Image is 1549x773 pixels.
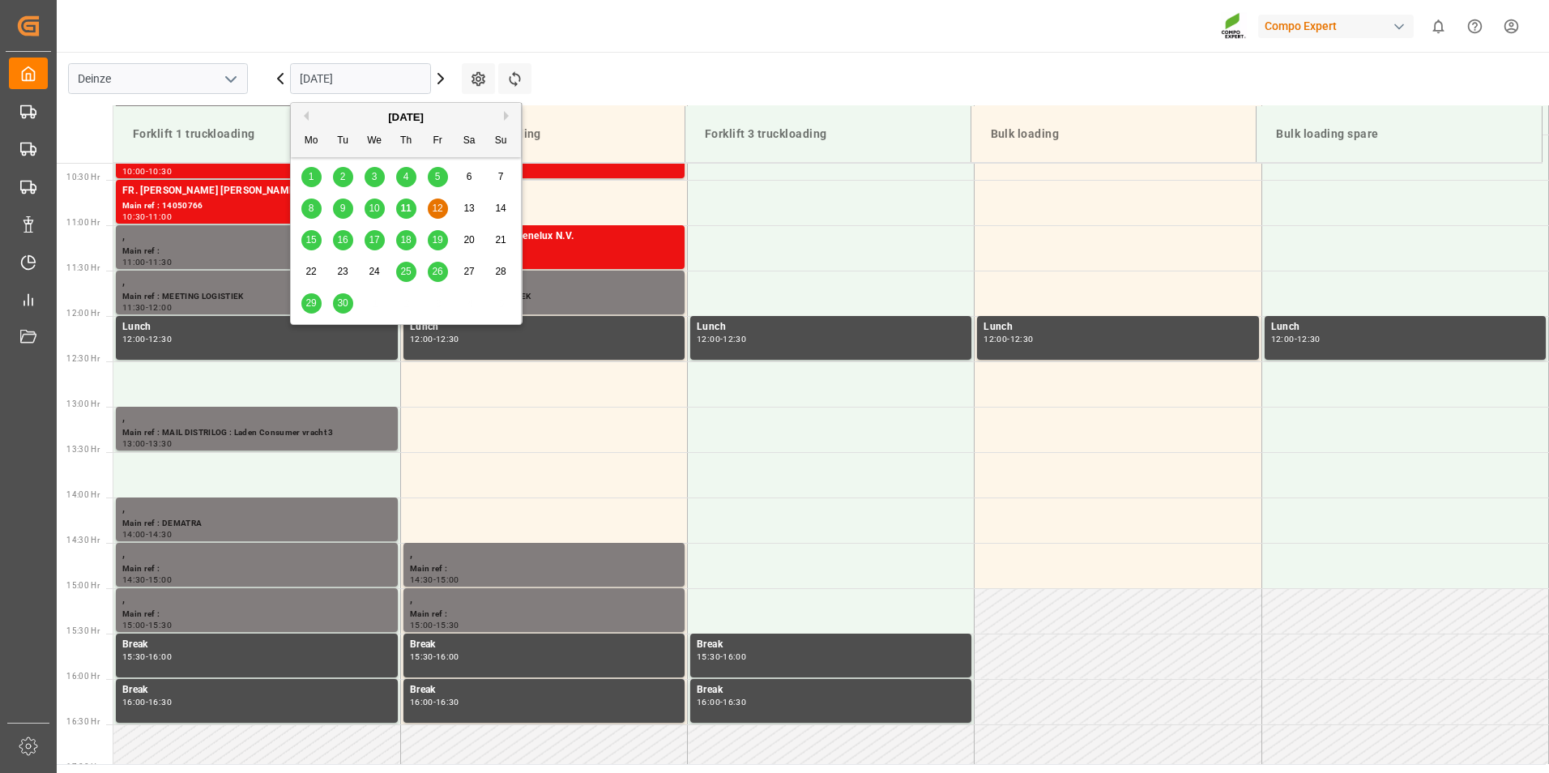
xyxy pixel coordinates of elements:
[146,304,148,311] div: -
[148,698,172,706] div: 16:30
[463,203,474,214] span: 13
[122,608,391,621] div: Main ref :
[66,445,100,454] span: 13:30 Hr
[491,167,511,187] div: Choose Sunday, September 7th, 2025
[410,228,678,245] div: WTA, COMPO EXPERT Benelux N.V.
[459,131,480,152] div: Sa
[432,266,442,277] span: 26
[122,546,391,562] div: ,
[66,399,100,408] span: 13:00 Hr
[1295,335,1297,343] div: -
[66,626,100,635] span: 15:30 Hr
[66,263,100,272] span: 11:30 Hr
[459,167,480,187] div: Choose Saturday, September 6th, 2025
[148,531,172,538] div: 14:30
[436,576,459,583] div: 15:00
[305,266,316,277] span: 22
[410,698,433,706] div: 16:00
[122,682,391,698] div: Break
[122,183,391,199] div: FR. [PERSON_NAME] [PERSON_NAME] (GMBH & CO.) KG, COMPO EXPERT Benelux N.V.
[365,199,385,219] div: Choose Wednesday, September 10th, 2025
[68,63,248,94] input: Type to search/select
[146,440,148,447] div: -
[301,167,322,187] div: Choose Monday, September 1st, 2025
[1457,8,1493,45] button: Help Center
[410,608,678,621] div: Main ref :
[296,161,517,319] div: month 2025-09
[410,290,678,304] div: Main ref : MEETING LOGISTIEK
[433,653,436,660] div: -
[333,131,353,152] div: Tu
[467,171,472,182] span: 6
[697,653,720,660] div: 15:30
[428,199,448,219] div: Choose Friday, September 12th, 2025
[148,653,172,660] div: 16:00
[365,230,385,250] div: Choose Wednesday, September 17th, 2025
[410,591,678,608] div: ,
[337,297,348,309] span: 30
[66,490,100,499] span: 14:00 Hr
[122,213,146,220] div: 10:30
[122,290,391,304] div: Main ref : MEETING LOGISTIEK
[122,228,391,245] div: ,
[148,440,172,447] div: 13:30
[66,173,100,182] span: 10:30 Hr
[122,653,146,660] div: 15:30
[148,213,172,220] div: 11:00
[984,335,1007,343] div: 12:00
[126,119,386,149] div: Forklift 1 truckloading
[122,621,146,629] div: 15:00
[122,199,391,213] div: Main ref : 14050766
[403,171,409,182] span: 4
[148,576,172,583] div: 15:00
[433,621,436,629] div: -
[291,109,521,126] div: [DATE]
[305,234,316,246] span: 15
[400,203,411,214] span: 11
[333,199,353,219] div: Choose Tuesday, September 9th, 2025
[122,168,146,175] div: 10:00
[146,653,148,660] div: -
[697,319,965,335] div: Lunch
[495,266,506,277] span: 28
[122,304,146,311] div: 11:30
[340,171,346,182] span: 2
[1269,119,1529,149] div: Bulk loading spare
[410,621,433,629] div: 15:00
[459,230,480,250] div: Choose Saturday, September 20th, 2025
[301,293,322,314] div: Choose Monday, September 29th, 2025
[122,562,391,576] div: Main ref :
[498,171,504,182] span: 7
[410,245,678,258] div: Main ref : 14052080
[432,203,442,214] span: 12
[148,621,172,629] div: 15:30
[66,354,100,363] span: 12:30 Hr
[1297,335,1321,343] div: 12:30
[1010,335,1034,343] div: 12:30
[305,297,316,309] span: 29
[333,293,353,314] div: Choose Tuesday, September 30th, 2025
[146,258,148,266] div: -
[218,66,242,92] button: open menu
[372,171,378,182] span: 3
[436,698,459,706] div: 16:30
[410,576,433,583] div: 14:30
[410,562,678,576] div: Main ref :
[396,262,416,282] div: Choose Thursday, September 25th, 2025
[698,119,958,149] div: Forklift 3 truckloading
[66,762,100,771] span: 17:00 Hr
[340,203,346,214] span: 9
[66,536,100,545] span: 14:30 Hr
[428,167,448,187] div: Choose Friday, September 5th, 2025
[400,266,411,277] span: 25
[122,576,146,583] div: 14:30
[122,698,146,706] div: 16:00
[432,234,442,246] span: 19
[436,653,459,660] div: 16:00
[122,501,391,517] div: ,
[301,199,322,219] div: Choose Monday, September 8th, 2025
[148,258,172,266] div: 11:30
[122,591,391,608] div: ,
[720,698,723,706] div: -
[697,682,965,698] div: Break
